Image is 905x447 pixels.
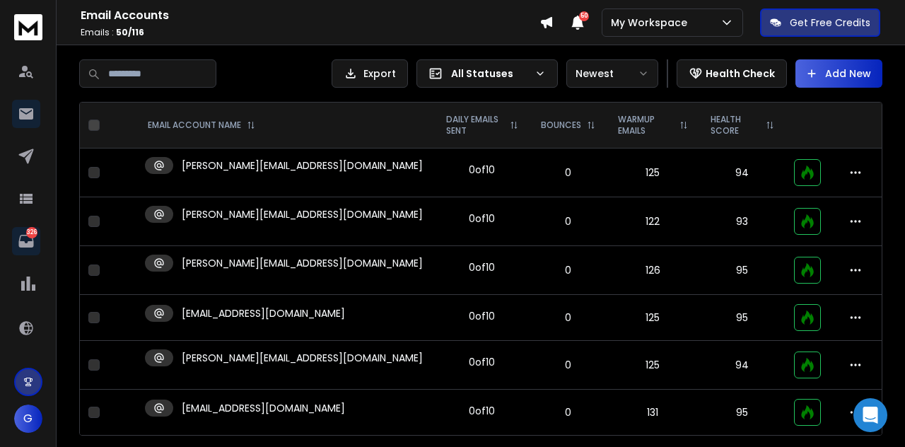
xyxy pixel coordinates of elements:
[14,14,42,40] img: logo
[538,310,598,325] p: 0
[618,114,674,137] p: WARMUP EMAILS
[706,66,775,81] p: Health Check
[182,351,423,365] p: [PERSON_NAME][EMAIL_ADDRESS][DOMAIN_NAME]
[81,7,539,24] h1: Email Accounts
[607,295,699,341] td: 125
[538,214,598,228] p: 0
[148,120,255,131] div: EMAIL ACCOUNT NAME
[760,8,880,37] button: Get Free Credits
[699,341,786,390] td: 94
[469,309,495,323] div: 0 of 10
[579,11,589,21] span: 50
[677,59,787,88] button: Health Check
[469,211,495,226] div: 0 of 10
[699,197,786,246] td: 93
[469,163,495,177] div: 0 of 10
[81,27,539,38] p: Emails :
[182,256,423,270] p: [PERSON_NAME][EMAIL_ADDRESS][DOMAIN_NAME]
[699,149,786,197] td: 94
[853,398,887,432] div: Open Intercom Messenger
[182,207,423,221] p: [PERSON_NAME][EMAIL_ADDRESS][DOMAIN_NAME]
[611,16,693,30] p: My Workspace
[795,59,882,88] button: Add New
[14,405,42,433] button: G
[182,158,423,173] p: [PERSON_NAME][EMAIL_ADDRESS][DOMAIN_NAME]
[790,16,870,30] p: Get Free Credits
[566,59,658,88] button: Newest
[451,66,529,81] p: All Statuses
[116,26,144,38] span: 50 / 116
[538,166,598,180] p: 0
[469,355,495,369] div: 0 of 10
[26,227,37,238] p: 326
[332,59,408,88] button: Export
[182,401,345,415] p: [EMAIL_ADDRESS][DOMAIN_NAME]
[607,341,699,390] td: 125
[12,227,40,255] a: 326
[607,390,699,436] td: 131
[607,246,699,295] td: 126
[699,390,786,436] td: 95
[538,358,598,372] p: 0
[469,260,495,274] div: 0 of 10
[607,149,699,197] td: 125
[711,114,760,137] p: HEALTH SCORE
[699,295,786,341] td: 95
[469,404,495,418] div: 0 of 10
[541,120,581,131] p: BOUNCES
[538,263,598,277] p: 0
[699,246,786,295] td: 95
[607,197,699,246] td: 122
[538,405,598,419] p: 0
[182,306,345,320] p: [EMAIL_ADDRESS][DOMAIN_NAME]
[446,114,504,137] p: DAILY EMAILS SENT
